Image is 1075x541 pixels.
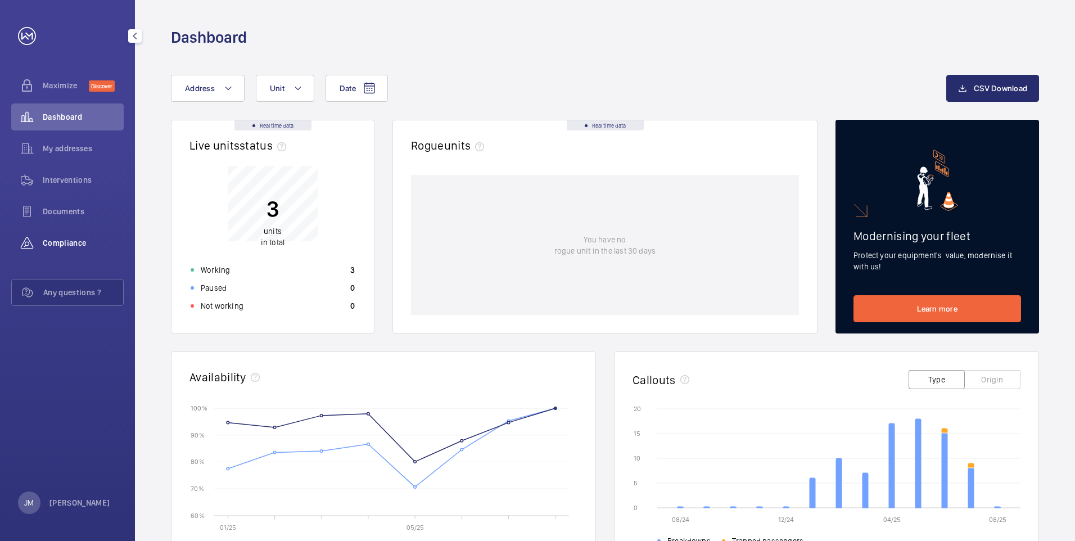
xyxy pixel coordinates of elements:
[634,504,638,512] text: 0
[634,454,640,462] text: 10
[326,75,388,102] button: Date
[853,229,1021,243] h2: Modernising your fleet
[554,234,656,256] p: You have no rogue unit in the last 30 days
[43,80,89,91] span: Maximize
[89,80,115,92] span: Discover
[43,174,124,186] span: Interventions
[191,431,205,439] text: 90 %
[171,27,247,48] h1: Dashboard
[220,524,236,531] text: 01/25
[201,300,243,312] p: Not working
[43,143,124,154] span: My addresses
[411,138,489,152] h2: Rogue
[853,250,1021,272] p: Protect your equipment's value, modernise it with us!
[24,497,34,508] p: JM
[201,264,230,276] p: Working
[240,138,291,152] span: status
[778,516,794,524] text: 12/24
[853,295,1021,322] a: Learn more
[633,373,676,387] h2: Callouts
[189,370,246,384] h2: Availability
[350,264,355,276] p: 3
[350,300,355,312] p: 0
[261,226,284,248] p: in total
[567,120,644,130] div: Real time data
[189,138,291,152] h2: Live units
[634,479,638,487] text: 5
[974,84,1027,93] span: CSV Download
[43,237,124,249] span: Compliance
[185,84,215,93] span: Address
[672,516,689,524] text: 08/24
[256,75,314,102] button: Unit
[989,516,1006,524] text: 08/25
[261,195,284,223] p: 3
[201,282,227,294] p: Paused
[191,458,205,466] text: 80 %
[909,370,965,389] button: Type
[43,111,124,123] span: Dashboard
[191,485,204,493] text: 70 %
[191,511,205,519] text: 60 %
[49,497,110,508] p: [PERSON_NAME]
[917,150,958,211] img: marketing-card.svg
[964,370,1020,389] button: Origin
[270,84,284,93] span: Unit
[191,404,207,412] text: 100 %
[264,227,282,236] span: units
[946,75,1039,102] button: CSV Download
[340,84,356,93] span: Date
[234,120,311,130] div: Real time data
[43,287,123,298] span: Any questions ?
[350,282,355,294] p: 0
[43,206,124,217] span: Documents
[171,75,245,102] button: Address
[406,524,424,531] text: 05/25
[634,405,641,413] text: 20
[883,516,901,524] text: 04/25
[634,430,640,438] text: 15
[444,138,489,152] span: units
